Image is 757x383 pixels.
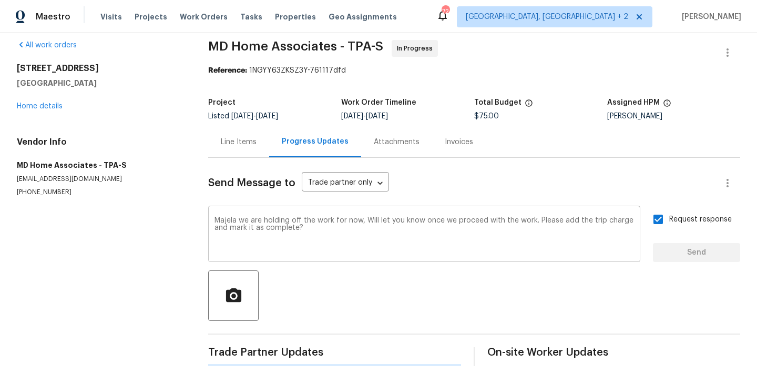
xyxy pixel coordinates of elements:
span: $75.00 [474,113,499,120]
span: Trade Partner Updates [208,347,461,358]
span: [GEOGRAPHIC_DATA], [GEOGRAPHIC_DATA] + 2 [466,12,628,22]
div: Line Items [221,137,257,147]
textarea: Majela we are holding off the work for now, Will let you know once we proceed with the work. Plea... [214,217,634,254]
h2: [STREET_ADDRESS] [17,63,183,74]
h5: MD Home Associates - TPA-S [17,160,183,170]
h5: [GEOGRAPHIC_DATA] [17,78,183,88]
span: Geo Assignments [329,12,397,22]
span: Properties [275,12,316,22]
div: Trade partner only [302,175,389,192]
p: [EMAIL_ADDRESS][DOMAIN_NAME] [17,175,183,184]
h5: Work Order Timeline [341,99,416,106]
span: Projects [135,12,167,22]
span: Tasks [240,13,262,21]
p: [PHONE_NUMBER] [17,188,183,197]
span: Listed [208,113,278,120]
a: Home details [17,103,63,110]
span: Request response [669,214,732,225]
div: Attachments [374,137,420,147]
span: Send Message to [208,178,295,188]
span: MD Home Associates - TPA-S [208,40,383,53]
b: Reference: [208,67,247,74]
div: Invoices [445,137,473,147]
a: All work orders [17,42,77,49]
span: The total cost of line items that have been proposed by Opendoor. This sum includes line items th... [525,99,533,113]
h5: Assigned HPM [607,99,660,106]
span: [DATE] [341,113,363,120]
span: [DATE] [231,113,253,120]
span: [DATE] [256,113,278,120]
h5: Total Budget [474,99,521,106]
div: 1NGYY63ZKSZ3Y-761117dfd [208,65,740,76]
span: Maestro [36,12,70,22]
div: [PERSON_NAME] [607,113,740,120]
div: Progress Updates [282,136,349,147]
span: [DATE] [366,113,388,120]
div: 72 [442,6,449,17]
h4: Vendor Info [17,137,183,147]
span: In Progress [397,43,437,54]
span: - [231,113,278,120]
span: [PERSON_NAME] [678,12,741,22]
h5: Project [208,99,236,106]
span: - [341,113,388,120]
span: The hpm assigned to this work order. [663,99,671,113]
span: Work Orders [180,12,228,22]
span: Visits [100,12,122,22]
span: On-site Worker Updates [487,347,740,358]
